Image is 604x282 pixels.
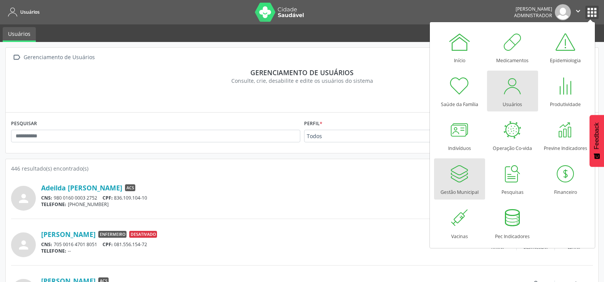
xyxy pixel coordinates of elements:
a: Pec Indicadores [487,203,538,243]
span: Usuários [20,9,40,15]
a: Epidemiologia [540,27,591,68]
a: [PERSON_NAME] [41,230,96,238]
img: img [555,4,571,20]
span: CNS: [41,241,52,248]
i: person [17,192,30,205]
div: 705 0016 4701 8051 081.556.154-72 [41,241,479,248]
div: Consulte, crie, desabilite e edite os usuários do sistema [16,77,588,85]
button: Feedback - Mostrar pesquisa [590,115,604,167]
span: TELEFONE: [41,248,66,254]
button:  [571,4,585,20]
span: Enfermeiro [98,231,127,238]
a: Usuários [5,6,40,18]
span: CNS: [41,195,52,201]
i:  [574,7,582,15]
span: Administrador [514,12,552,19]
span: CPF: [103,195,113,201]
a:  Gerenciamento de Usuários [11,52,96,63]
span: CPF: [103,241,113,248]
div: Gerenciamento de usuários [16,68,588,77]
div: -- [41,248,479,254]
span: Desativado [129,231,157,238]
a: Financeiro [540,158,591,199]
span: Feedback [593,122,600,149]
a: Indivíduos [434,114,485,155]
div: Gerenciamento de Usuários [22,52,96,63]
span: ACS [125,184,135,191]
a: Operação Co-vida [487,114,538,155]
div: [PERSON_NAME] [514,6,552,12]
button: apps [585,6,599,19]
a: Medicamentos [487,27,538,68]
a: Adeilda [PERSON_NAME] [41,184,122,192]
div: 980 0160 0003 2752 836.109.104-10 [41,195,517,201]
a: Produtividade [540,71,591,111]
a: Saúde da Família [434,71,485,111]
span: Todos [307,132,431,140]
a: Vacinas [434,203,485,243]
a: Usuários [487,71,538,111]
a: Gestão Municipal [434,158,485,199]
a: Usuários [3,27,36,42]
i: person [17,238,30,252]
div: 446 resultado(s) encontrado(s) [11,164,593,172]
label: Perfil [304,118,322,130]
div: [PHONE_NUMBER] [41,201,517,208]
span: TELEFONE: [41,201,66,208]
a: Pesquisas [487,158,538,199]
label: PESQUISAR [11,118,37,130]
a: Início [434,27,485,68]
i:  [11,52,22,63]
a: Previne Indicadores [540,114,591,155]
